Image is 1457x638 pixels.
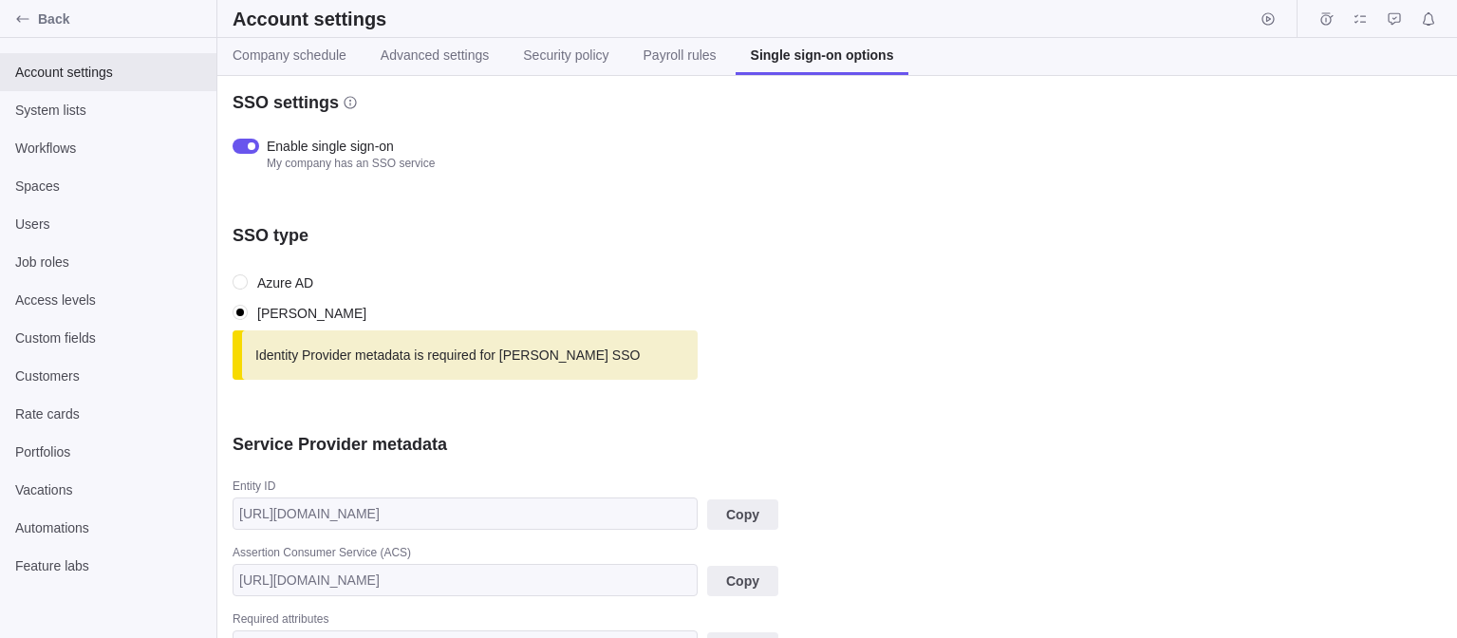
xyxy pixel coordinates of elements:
a: My assignments [1347,14,1373,29]
span: Time logs [1313,6,1339,32]
span: Rate cards [15,404,201,423]
span: Identity Provider metadata is required for [PERSON_NAME] SSO [255,346,640,365]
span: Custom fields [15,328,201,347]
span: Approval requests [1381,6,1408,32]
span: Job roles [15,253,201,272]
span: Portfolios [15,442,201,461]
span: Back [38,9,209,28]
div: [PERSON_NAME] [257,305,366,322]
span: Single sign-on options [751,46,894,65]
a: Security policy [508,38,624,75]
svg: info-description [343,95,358,110]
span: Feature labs [15,556,201,575]
span: Company schedule [233,46,346,65]
a: Payroll rules [628,38,732,75]
a: Time logs [1313,14,1339,29]
div: Azure AD [257,274,313,291]
span: Spaces [15,177,201,196]
div: Assertion Consumer Service (ACS) [233,545,698,564]
h2: Account settings [233,6,386,32]
input: Azure AD [233,274,250,291]
span: Customers [15,366,201,385]
span: Workflows [15,139,201,158]
span: Security policy [523,46,608,65]
span: My assignments [1347,6,1373,32]
span: My company has an SSO service [267,156,435,171]
span: Start timer [1255,6,1281,32]
span: System lists [15,101,201,120]
a: Notifications [1415,14,1442,29]
input: Assertion Consumer Service (ACS) [233,564,698,596]
span: Access levels [15,291,201,310]
span: Copy [707,499,778,530]
div: Entity ID [233,478,698,497]
input: Entity ID [233,497,698,530]
span: Copy [726,503,759,526]
span: Users [15,215,201,234]
span: Vacations [15,480,201,499]
a: Company schedule [217,38,362,75]
a: Approval requests [1381,14,1408,29]
input: [PERSON_NAME] [233,305,250,322]
span: Advanced settings [381,46,489,65]
div: Required attributes [233,611,698,630]
h3: SSO settings [233,91,339,114]
span: Account settings [15,63,201,82]
span: Automations [15,518,201,537]
span: Enable single sign-on [267,137,435,156]
h3: Service Provider metadata [233,433,447,456]
a: Advanced settings [365,38,504,75]
span: Copy [707,566,778,596]
h3: SSO type [233,224,308,247]
span: Payroll rules [644,46,717,65]
span: Notifications [1415,6,1442,32]
span: Copy [726,570,759,592]
a: Single sign-on options [736,38,909,75]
